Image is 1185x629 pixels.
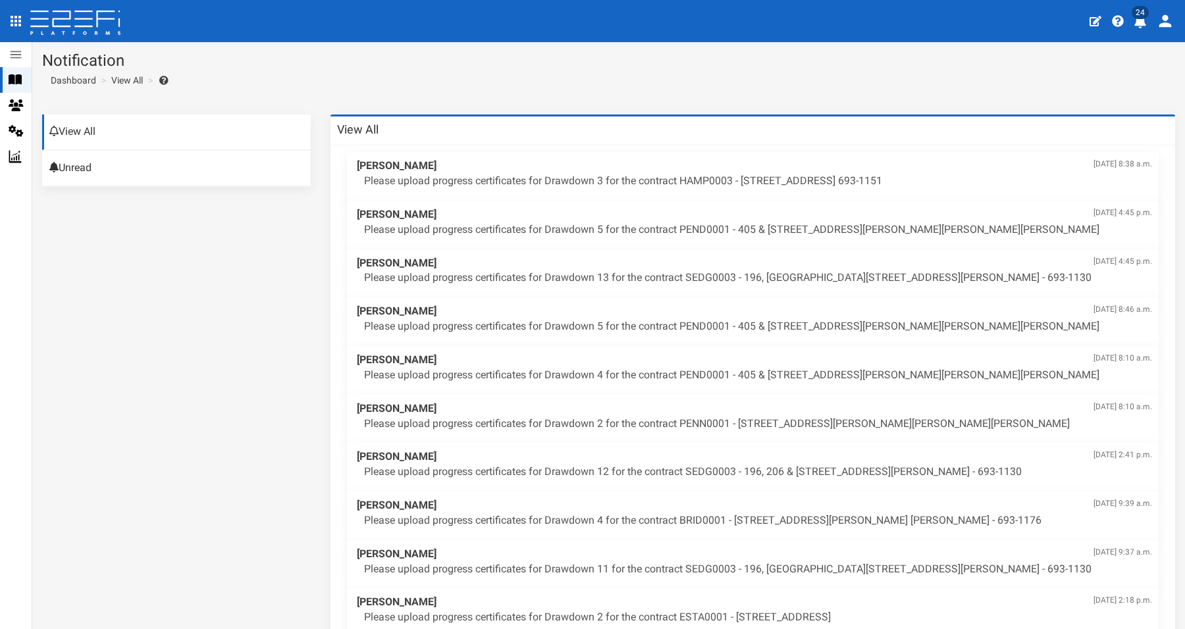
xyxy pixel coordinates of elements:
span: [DATE] 8:38 a.m. [1093,159,1152,170]
p: Please upload progress certificates for Drawdown 13 for the contract SEDG0003 - 196, [GEOGRAPHIC_... [364,270,1152,286]
span: [DATE] 2:18 p.m. [1093,595,1152,606]
p: Please upload progress certificates for Drawdown 12 for the contract SEDG0003 - 196, 206 & [STREE... [364,465,1152,480]
a: View All [42,114,311,150]
span: [DATE] 8:10 a.m. [1093,353,1152,364]
span: [DATE] 2:41 p.m. [1093,449,1152,461]
a: [PERSON_NAME][DATE] 9:37 a.m. Please upload progress certificates for Drawdown 11 for the contrac... [347,540,1159,589]
span: [PERSON_NAME] [357,401,1152,416]
span: [PERSON_NAME] [357,449,1152,465]
a: [PERSON_NAME][DATE] 4:45 p.m. Please upload progress certificates for Drawdown 5 for the contract... [347,201,1159,249]
span: [PERSON_NAME] [357,547,1152,562]
h1: Notification [42,52,1175,69]
span: [DATE] 9:37 a.m. [1093,547,1152,558]
span: [DATE] 4:45 p.m. [1093,256,1152,267]
p: Please upload progress certificates for Drawdown 4 for the contract PEND0001 - 405 & [STREET_ADDR... [364,368,1152,383]
a: Unread [42,151,311,186]
p: Please upload progress certificates for Drawdown 11 for the contract SEDG0003 - 196, [GEOGRAPHIC_... [364,562,1152,577]
span: [PERSON_NAME] [357,353,1152,368]
span: [DATE] 8:10 a.m. [1093,401,1152,413]
p: Please upload progress certificates for Drawdown 4 for the contract BRID0001 - [STREET_ADDRESS][P... [364,513,1152,528]
p: Please upload progress certificates for Drawdown 2 for the contract ESTA0001 - [STREET_ADDRESS] [364,610,1152,625]
span: [PERSON_NAME] [357,159,1152,174]
span: [PERSON_NAME] [357,256,1152,271]
a: [PERSON_NAME][DATE] 8:10 a.m. Please upload progress certificates for Drawdown 4 for the contract... [347,346,1159,395]
span: [PERSON_NAME] [357,498,1152,513]
span: [DATE] 8:46 a.m. [1093,304,1152,315]
a: [PERSON_NAME][DATE] 9:39 a.m. Please upload progress certificates for Drawdown 4 for the contract... [347,491,1159,540]
p: Please upload progress certificates for Drawdown 2 for the contract PENN0001 - [STREET_ADDRESS][P... [364,416,1152,432]
h3: View All [337,124,379,136]
span: [DATE] 9:39 a.m. [1093,498,1152,509]
a: [PERSON_NAME][DATE] 8:46 a.m. Please upload progress certificates for Drawdown 5 for the contract... [347,297,1159,346]
span: [PERSON_NAME] [357,207,1152,222]
a: [PERSON_NAME][DATE] 2:41 p.m. Please upload progress certificates for Drawdown 12 for the contrac... [347,443,1159,491]
span: [PERSON_NAME] [357,595,1152,610]
span: Dashboard [45,75,96,86]
p: Please upload progress certificates for Drawdown 3 for the contract HAMP0003 - [STREET_ADDRESS] 6... [364,174,1152,189]
span: [PERSON_NAME] [357,304,1152,319]
a: Dashboard [45,74,96,87]
a: [PERSON_NAME][DATE] 8:38 a.m. Please upload progress certificates for Drawdown 3 for the contract... [347,152,1159,201]
p: Please upload progress certificates for Drawdown 5 for the contract PEND0001 - 405 & [STREET_ADDR... [364,222,1152,238]
a: View All [111,74,143,87]
a: [PERSON_NAME][DATE] 4:45 p.m. Please upload progress certificates for Drawdown 13 for the contrac... [347,249,1159,298]
p: Please upload progress certificates for Drawdown 5 for the contract PEND0001 - 405 & [STREET_ADDR... [364,319,1152,334]
span: [DATE] 4:45 p.m. [1093,207,1152,218]
a: [PERSON_NAME][DATE] 8:10 a.m. Please upload progress certificates for Drawdown 2 for the contract... [347,395,1159,443]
